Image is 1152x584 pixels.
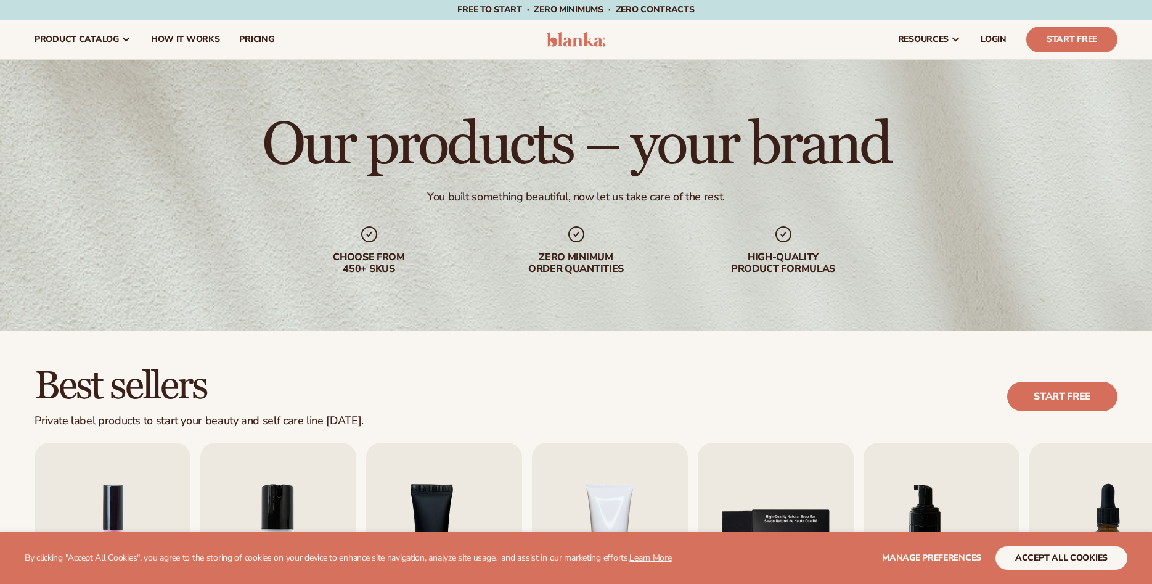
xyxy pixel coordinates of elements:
[888,20,971,59] a: resources
[629,552,671,564] a: Learn More
[427,190,725,204] div: You built something beautiful, now let us take care of the rest.
[1026,27,1117,52] a: Start Free
[25,20,141,59] a: product catalog
[35,366,364,407] h2: Best sellers
[971,20,1016,59] a: LOGIN
[547,32,605,47] img: logo
[882,552,981,564] span: Manage preferences
[705,252,862,275] div: High-quality product formulas
[497,252,655,275] div: Zero minimum order quantities
[262,116,890,175] h1: Our products – your brand
[981,35,1007,44] span: LOGIN
[457,4,694,15] span: Free to start · ZERO minimums · ZERO contracts
[1007,382,1117,411] a: Start free
[882,546,981,570] button: Manage preferences
[151,35,220,44] span: How It Works
[35,35,119,44] span: product catalog
[229,20,284,59] a: pricing
[35,414,364,428] div: Private label products to start your beauty and self care line [DATE].
[141,20,230,59] a: How It Works
[25,553,672,564] p: By clicking "Accept All Cookies", you agree to the storing of cookies on your device to enhance s...
[290,252,448,275] div: Choose from 450+ Skus
[239,35,274,44] span: pricing
[995,546,1127,570] button: accept all cookies
[898,35,949,44] span: resources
